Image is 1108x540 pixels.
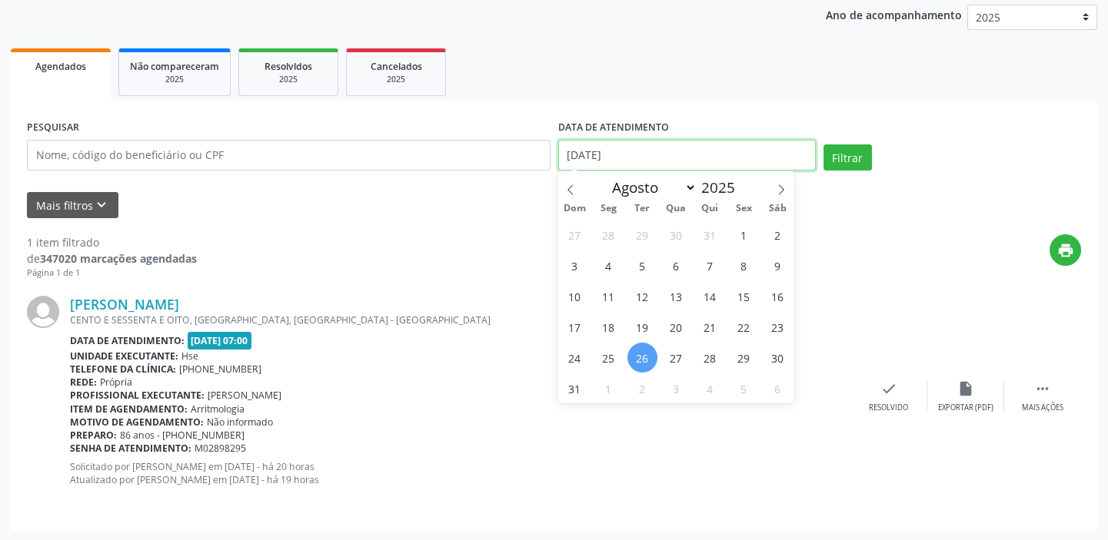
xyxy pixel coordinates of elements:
span: Agosto 19, 2025 [627,312,657,342]
span: Qui [693,204,727,214]
span: Setembro 3, 2025 [661,373,691,403]
div: 2025 [250,74,327,85]
span: Qua [659,204,693,214]
label: DATA DE ATENDIMENTO [558,116,669,140]
span: [PHONE_NUMBER] [179,363,261,376]
span: Agosto 9, 2025 [763,250,793,280]
i: insert_drive_file [957,380,974,397]
span: Ter [625,204,659,214]
span: Agosto 30, 2025 [763,343,793,373]
div: 2025 [130,74,219,85]
div: Mais ações [1022,403,1063,413]
b: Data de atendimento: [70,334,185,347]
span: Setembro 4, 2025 [695,373,725,403]
span: Julho 27, 2025 [560,220,590,250]
span: Agosto 21, 2025 [695,312,725,342]
i: keyboard_arrow_down [93,197,110,214]
i: print [1057,242,1074,259]
div: 1 item filtrado [27,234,197,250]
span: Agosto 13, 2025 [661,281,691,311]
i: check [880,380,897,397]
span: Agosto 27, 2025 [661,343,691,373]
span: Seg [591,204,625,214]
span: Agosto 3, 2025 [560,250,590,280]
span: Dom [557,204,591,214]
span: Agosto 22, 2025 [729,312,759,342]
span: Julho 30, 2025 [661,220,691,250]
b: Profissional executante: [70,389,205,402]
span: Agosto 12, 2025 [627,281,657,311]
img: img [27,296,59,328]
span: [PERSON_NAME] [208,389,281,402]
select: Month [605,177,697,198]
i:  [1034,380,1051,397]
span: Agosto 1, 2025 [729,220,759,250]
p: Ano de acompanhamento [826,5,962,24]
span: Agosto 5, 2025 [627,250,657,280]
span: 86 anos - [PHONE_NUMBER] [120,429,245,442]
span: Hse [181,350,198,363]
button: print [1050,234,1081,266]
button: Filtrar [824,144,872,171]
div: Resolvido [869,403,908,413]
span: Agosto 7, 2025 [695,250,725,280]
span: Julho 31, 2025 [695,220,725,250]
span: Agendados [35,60,86,73]
span: Agosto 24, 2025 [560,343,590,373]
span: Agosto 29, 2025 [729,343,759,373]
input: Selecione um intervalo [558,140,816,171]
span: Não informado [207,416,273,429]
span: Própria [100,376,132,389]
b: Unidade executante: [70,350,178,363]
span: Julho 29, 2025 [627,220,657,250]
span: Agosto 31, 2025 [560,373,590,403]
span: Agosto 8, 2025 [729,250,759,280]
span: Agosto 2, 2025 [763,220,793,250]
span: Setembro 1, 2025 [594,373,624,403]
span: Agosto 20, 2025 [661,312,691,342]
span: Agosto 28, 2025 [695,343,725,373]
span: Agosto 17, 2025 [560,312,590,342]
span: Agosto 15, 2025 [729,281,759,311]
span: Setembro 2, 2025 [627,373,657,403]
span: Não compareceram [130,60,219,73]
span: Agosto 18, 2025 [594,312,624,342]
span: Setembro 6, 2025 [763,373,793,403]
div: CENTO E SESSENTA E OITO, [GEOGRAPHIC_DATA], [GEOGRAPHIC_DATA] - [GEOGRAPHIC_DATA] [70,313,850,326]
span: Agosto 14, 2025 [695,281,725,311]
p: Solicitado por [PERSON_NAME] em [DATE] - há 20 horas Atualizado por [PERSON_NAME] em [DATE] - há ... [70,460,850,486]
span: Agosto 6, 2025 [661,250,691,280]
div: Exportar (PDF) [938,403,993,413]
span: Agosto 26, 2025 [627,343,657,373]
span: M02898295 [195,442,246,455]
span: Agosto 10, 2025 [560,281,590,311]
span: Sex [727,204,760,214]
label: PESQUISAR [27,116,79,140]
strong: 347020 marcações agendadas [40,251,197,266]
span: Cancelados [371,60,422,73]
span: Resolvidos [265,60,312,73]
b: Motivo de agendamento: [70,416,204,429]
span: Agosto 25, 2025 [594,343,624,373]
span: [DATE] 07:00 [188,332,252,350]
b: Rede: [70,376,97,389]
span: Sáb [760,204,794,214]
div: de [27,250,197,267]
b: Telefone da clínica: [70,363,176,376]
span: Agosto 23, 2025 [763,312,793,342]
span: Setembro 5, 2025 [729,373,759,403]
input: Year [697,177,747,197]
div: Página 1 de 1 [27,267,197,280]
button: Mais filtroskeyboard_arrow_down [27,192,118,219]
b: Preparo: [70,429,117,442]
span: Agosto 16, 2025 [763,281,793,311]
span: Agosto 11, 2025 [594,281,624,311]
b: Senha de atendimento: [70,442,191,455]
input: Nome, código do beneficiário ou CPF [27,140,551,171]
span: Julho 28, 2025 [594,220,624,250]
div: 2025 [358,74,434,85]
a: [PERSON_NAME] [70,296,179,313]
b: Item de agendamento: [70,403,188,416]
span: Agosto 4, 2025 [594,250,624,280]
span: Arritmologia [191,403,245,416]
